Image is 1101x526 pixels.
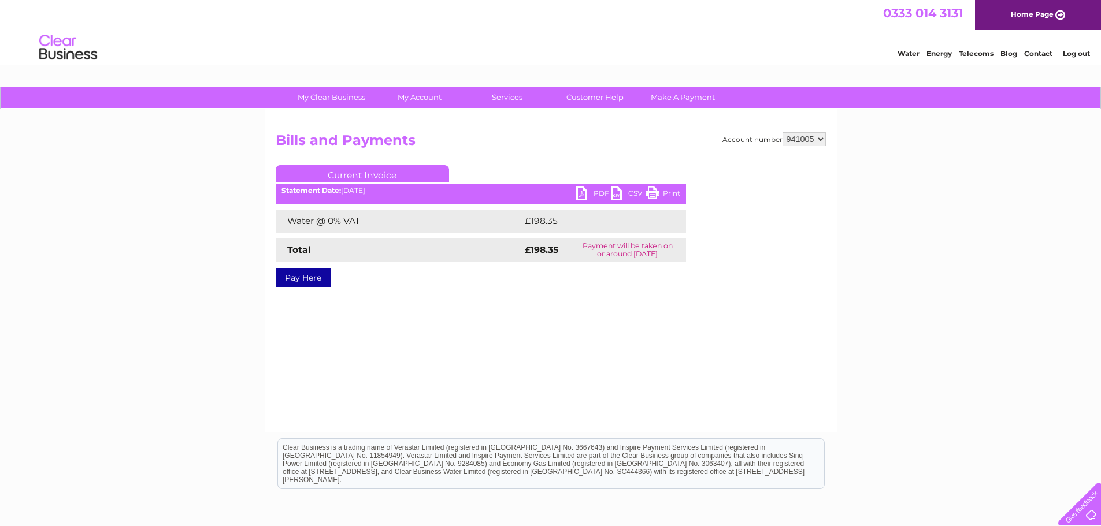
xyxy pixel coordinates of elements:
[276,268,331,287] a: Pay Here
[722,132,826,146] div: Account number
[1063,49,1090,58] a: Log out
[281,186,341,195] b: Statement Date:
[959,49,994,58] a: Telecoms
[883,6,963,20] a: 0333 014 3131
[284,87,379,108] a: My Clear Business
[1024,49,1052,58] a: Contact
[547,87,643,108] a: Customer Help
[898,49,920,58] a: Water
[569,238,685,262] td: Payment will be taken on or around [DATE]
[278,6,824,56] div: Clear Business is a trading name of Verastar Limited (registered in [GEOGRAPHIC_DATA] No. 3667643...
[1000,49,1017,58] a: Blog
[459,87,555,108] a: Services
[525,244,558,255] strong: £198.35
[276,132,826,154] h2: Bills and Payments
[372,87,467,108] a: My Account
[635,87,731,108] a: Make A Payment
[276,186,686,195] div: [DATE]
[276,210,522,233] td: Water @ 0% VAT
[611,186,646,203] a: CSV
[287,244,311,255] strong: Total
[646,186,680,203] a: Print
[276,165,449,182] a: Current Invoice
[926,49,952,58] a: Energy
[576,186,611,203] a: PDF
[522,210,665,233] td: £198.35
[39,30,98,65] img: logo.png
